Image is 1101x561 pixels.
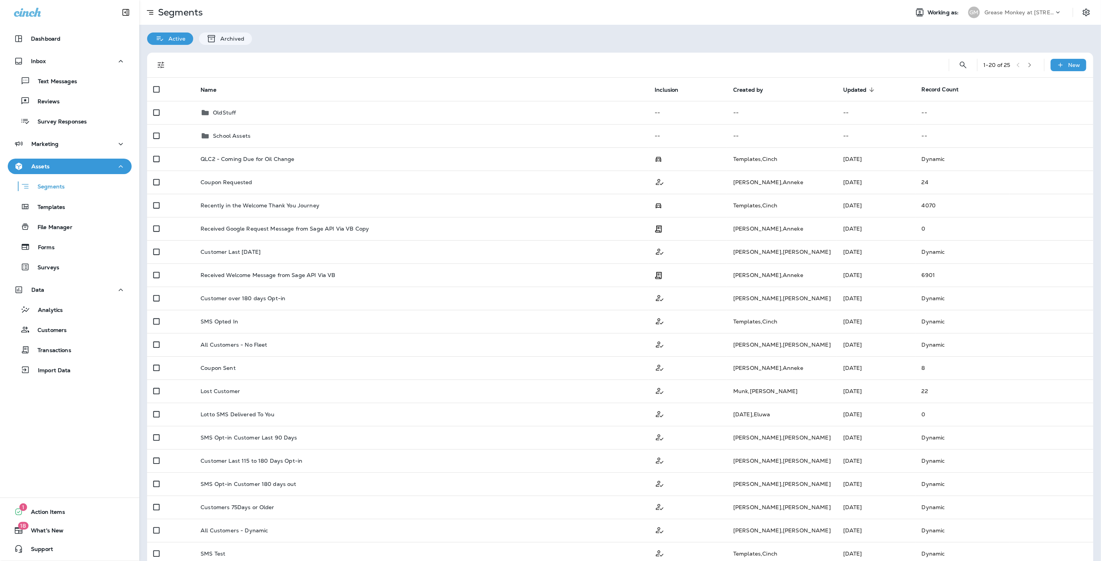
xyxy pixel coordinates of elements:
p: Recently in the Welcome Thank You Journey [201,202,319,209]
p: Transactions [30,347,71,354]
p: Inbox [31,58,46,64]
p: Received Welcome Message from Sage API Via VB [201,272,335,278]
p: Reviews [30,98,60,106]
td: [DATE] , Eluwa [727,403,837,426]
p: SMS Opted In [201,318,238,325]
span: Support [23,546,53,555]
td: [PERSON_NAME] , [PERSON_NAME] [727,426,837,449]
td: [PERSON_NAME] , [PERSON_NAME] [727,496,837,519]
td: [DATE] [837,519,916,542]
p: Archived [216,36,244,42]
td: [DATE] [837,333,916,356]
p: Grease Monkey at [STREET_ADDRESS] [984,9,1054,15]
td: [DATE] [837,472,916,496]
button: Collapse Sidebar [115,5,137,20]
td: -- [837,124,916,147]
p: New [1068,62,1080,68]
p: Assets [31,163,50,169]
span: 1 [19,503,27,511]
p: Surveys [30,264,59,272]
td: -- [648,124,727,147]
td: -- [727,124,837,147]
span: Customer Only [655,457,665,464]
button: Inbox [8,53,132,69]
p: Text Messages [30,78,77,86]
span: Customer Only [655,433,665,440]
span: What's New [23,527,63,537]
button: File Manager [8,219,132,235]
td: -- [727,101,837,124]
span: Customer Only [655,294,665,301]
span: Customer Only [655,364,665,371]
span: Inclusion [655,87,678,93]
span: 18 [18,522,28,530]
td: [DATE] [837,403,916,426]
div: GM [968,7,980,18]
span: Customer Only [655,178,665,185]
p: All Customers - Dynamic [201,527,268,534]
td: [PERSON_NAME] , [PERSON_NAME] [727,333,837,356]
span: Customer Only [655,248,665,255]
p: Segments [30,183,65,191]
p: Templates [30,204,65,211]
span: Created by [733,86,773,93]
td: [PERSON_NAME] , [PERSON_NAME] [727,287,837,310]
button: Assets [8,159,132,174]
td: 0 [916,217,1093,240]
button: 18What's New [8,523,132,538]
button: Search Segments [955,57,971,73]
p: SMS Opt-in Customer 180 days out [201,481,296,487]
span: Record Count [922,86,959,93]
span: Customer Only [655,549,665,556]
p: Analytics [30,307,63,314]
span: Customer Only [655,387,665,394]
td: Templates , Cinch [727,194,837,217]
td: [PERSON_NAME] , [PERSON_NAME] [727,240,837,263]
span: Inclusion [655,86,688,93]
td: Dynamic [916,496,1093,519]
td: [DATE] [837,240,916,263]
td: Dynamic [916,519,1093,542]
td: Templates , Cinch [727,147,837,171]
td: Munk , [PERSON_NAME] [727,380,837,403]
button: Text Messages [8,73,132,89]
td: 24 [916,171,1093,194]
td: -- [648,101,727,124]
p: QLC2 - Coming Due for Oil Change [201,156,294,162]
button: Templates [8,198,132,215]
p: Lost Customer [201,388,240,394]
span: Action Items [23,509,65,518]
button: Analytics [8,301,132,318]
span: Customer Only [655,526,665,533]
td: Dynamic [916,310,1093,333]
div: 1 - 20 of 25 [984,62,1010,68]
button: Dashboard [8,31,132,46]
td: Dynamic [916,287,1093,310]
td: Dynamic [916,426,1093,449]
p: File Manager [30,224,72,231]
button: Reviews [8,93,132,109]
td: [DATE] [837,449,916,472]
td: [PERSON_NAME] , Anneke [727,356,837,380]
p: Customer Last [DATE] [201,249,261,255]
td: Dynamic [916,472,1093,496]
td: Dynamic [916,449,1093,472]
p: Active [165,36,185,42]
td: 6901 [916,263,1093,287]
span: Possession [655,155,662,162]
span: Name [201,86,226,93]
p: Customer over 180 days Opt-in [201,295,285,301]
td: [PERSON_NAME] , Anneke [727,263,837,287]
p: OldStuff [213,109,236,116]
span: Updated [843,87,867,93]
p: Segments [155,7,203,18]
span: Possession [655,202,662,209]
span: Transaction [655,271,662,278]
button: Segments [8,178,132,195]
button: Support [8,541,132,557]
span: Customer Only [655,480,665,487]
p: All Customers - No Fleet [201,342,267,348]
td: [PERSON_NAME] , [PERSON_NAME] [727,519,837,542]
span: Created by [733,87,763,93]
td: 22 [916,380,1093,403]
